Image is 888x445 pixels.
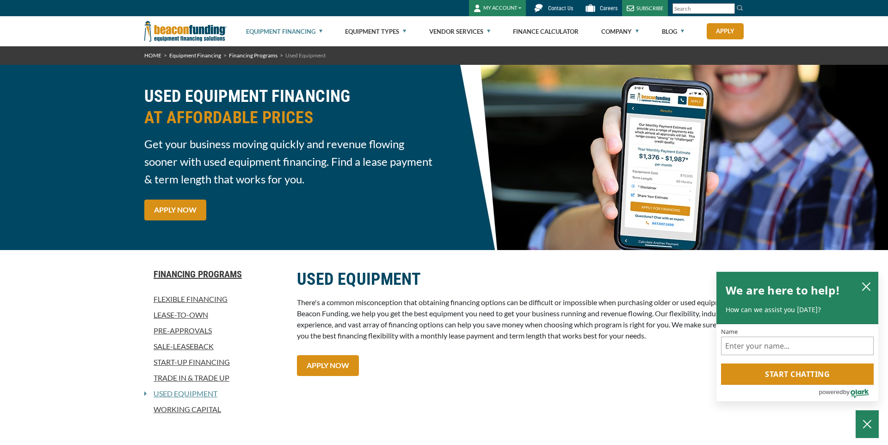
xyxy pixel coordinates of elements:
[856,410,879,438] button: Close Chatbox
[843,386,850,398] span: by
[297,269,744,290] h2: USED EQUIPMENT
[429,17,490,46] a: Vendor Services
[144,52,161,59] a: HOME
[513,17,579,46] a: Finance Calculator
[601,17,639,46] a: Company
[548,5,573,12] span: Contact Us
[736,4,744,12] img: Search
[672,3,735,14] input: Search
[229,52,277,59] a: Financing Programs
[819,386,843,398] span: powered
[144,294,286,305] a: Flexible Financing
[144,200,206,220] a: APPLY NOW
[721,364,874,385] button: Start chatting
[297,297,744,341] p: There's a common misconception that obtaining financing options can be difficult or impossible wh...
[144,269,286,280] a: Financing Programs
[144,372,286,383] a: Trade In & Trade Up
[285,52,326,59] span: Used Equipment
[246,17,322,46] a: Equipment Financing
[144,357,286,368] a: Start-Up Financing
[726,305,869,314] p: How can we assist you [DATE]?
[144,341,286,352] a: Sale-Leaseback
[144,86,438,128] h2: USED EQUIPMENT FINANCING
[144,404,286,415] a: Working Capital
[721,329,874,335] label: Name
[600,5,617,12] span: Careers
[859,280,874,293] button: close chatbox
[144,107,438,128] span: AT AFFORDABLE PRICES
[144,16,227,46] img: Beacon Funding Corporation logo
[297,355,359,376] a: APPLY NOW
[662,17,684,46] a: Blog
[721,337,874,355] input: Name
[819,385,878,401] a: Powered by Olark
[144,135,438,188] span: Get your business moving quickly and revenue flowing sooner with used equipment financing. Find a...
[144,325,286,336] a: Pre-approvals
[169,52,221,59] a: Equipment Financing
[725,5,733,13] a: Clear search text
[726,281,840,300] h2: We are here to help!
[707,23,744,39] a: Apply
[144,309,286,320] a: Lease-To-Own
[716,271,879,402] div: olark chatbox
[147,388,217,399] a: Used Equipment
[345,17,406,46] a: Equipment Types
